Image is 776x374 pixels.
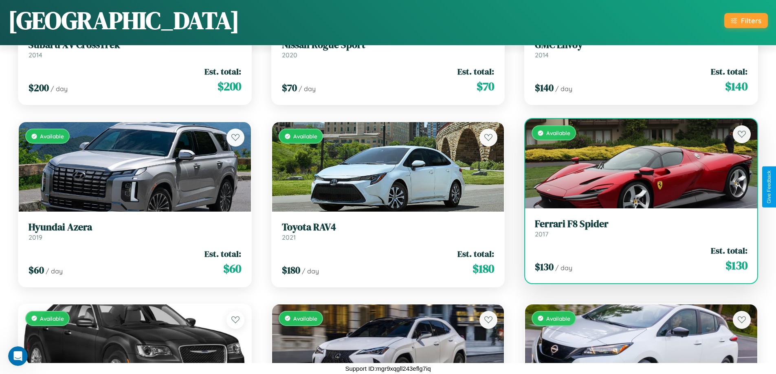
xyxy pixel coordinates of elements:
[40,133,64,140] span: Available
[741,16,761,25] div: Filters
[535,51,549,59] span: 2014
[293,133,317,140] span: Available
[546,129,570,136] span: Available
[725,78,747,94] span: $ 140
[711,66,747,77] span: Est. total:
[457,248,494,260] span: Est. total:
[535,218,747,238] a: Ferrari F8 Spider2017
[29,221,241,233] h3: Hyundai Azera
[51,85,68,93] span: / day
[204,248,241,260] span: Est. total:
[8,346,28,366] iframe: Intercom live chat
[299,85,316,93] span: / day
[555,85,572,93] span: / day
[29,51,42,59] span: 2014
[282,263,300,277] span: $ 180
[477,78,494,94] span: $ 70
[29,263,44,277] span: $ 60
[29,233,42,241] span: 2019
[282,39,495,59] a: Nissan Rogue Sport2020
[46,267,63,275] span: / day
[345,363,431,374] p: Support ID: mgr9xqgll243eflg7iq
[282,81,297,94] span: $ 70
[473,260,494,277] span: $ 180
[204,66,241,77] span: Est. total:
[302,267,319,275] span: / day
[8,4,240,37] h1: [GEOGRAPHIC_DATA]
[223,260,241,277] span: $ 60
[40,315,64,322] span: Available
[29,81,49,94] span: $ 200
[546,315,570,322] span: Available
[555,264,572,272] span: / day
[766,171,772,203] div: Give Feedback
[535,260,554,273] span: $ 130
[724,13,768,28] button: Filters
[535,218,747,230] h3: Ferrari F8 Spider
[29,39,241,51] h3: Subaru XV CrossTrek
[535,81,554,94] span: $ 140
[535,39,747,59] a: GMC Envoy2014
[282,221,495,241] a: Toyota RAV42021
[29,221,241,241] a: Hyundai Azera2019
[535,230,548,238] span: 2017
[293,315,317,322] span: Available
[29,39,241,59] a: Subaru XV CrossTrek2014
[282,233,296,241] span: 2021
[282,39,495,51] h3: Nissan Rogue Sport
[282,221,495,233] h3: Toyota RAV4
[535,39,747,51] h3: GMC Envoy
[725,257,747,273] span: $ 130
[218,78,241,94] span: $ 200
[711,245,747,256] span: Est. total:
[457,66,494,77] span: Est. total:
[282,51,297,59] span: 2020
